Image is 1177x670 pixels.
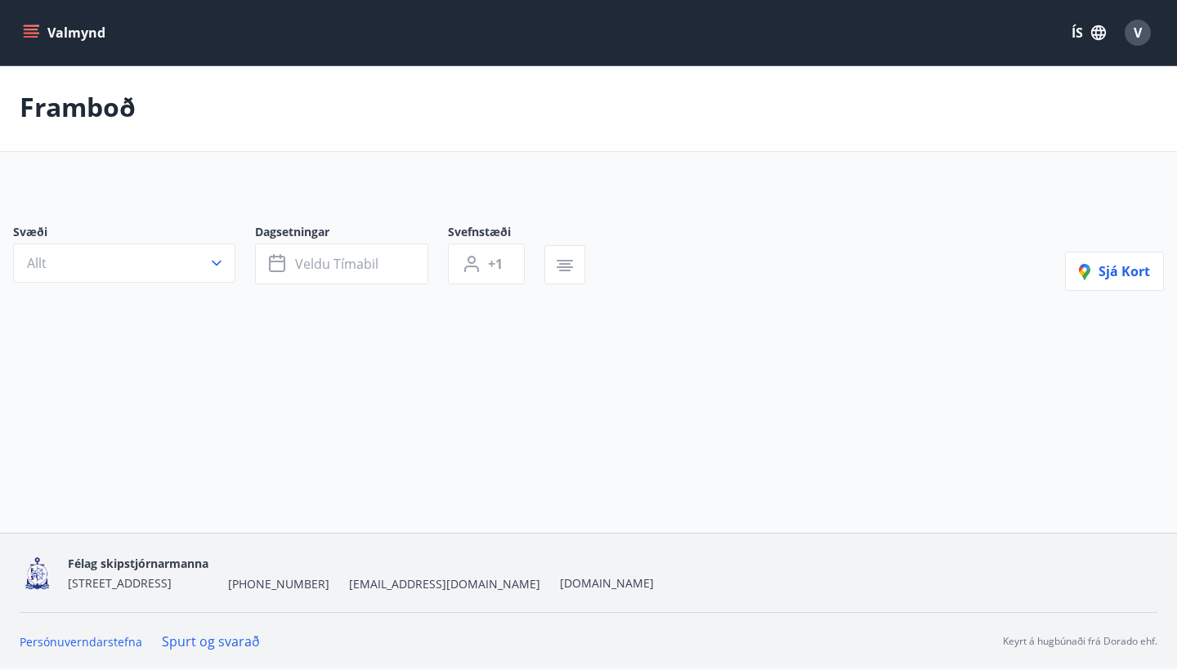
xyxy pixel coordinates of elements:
[1063,18,1115,47] button: ÍS
[1065,252,1164,291] button: Sjá kort
[349,576,540,592] span: [EMAIL_ADDRESS][DOMAIN_NAME]
[560,575,654,591] a: [DOMAIN_NAME]
[27,254,47,272] span: Allt
[20,556,55,591] img: 4fX9JWmG4twATeQ1ej6n556Sc8UHidsvxQtc86h8.png
[68,575,172,591] span: [STREET_ADDRESS]
[1079,262,1150,280] span: Sjá kort
[488,255,503,273] span: +1
[13,224,255,243] span: Svæði
[20,18,112,47] button: menu
[448,243,525,284] button: +1
[295,255,378,273] span: Veldu tímabil
[1003,634,1157,649] p: Keyrt á hugbúnaði frá Dorado ehf.
[162,632,260,650] a: Spurt og svarað
[1118,13,1157,52] button: V
[228,576,329,592] span: [PHONE_NUMBER]
[448,224,544,243] span: Svefnstæði
[255,243,428,284] button: Veldu tímabil
[1134,24,1142,42] span: V
[255,224,448,243] span: Dagsetningar
[20,634,142,650] a: Persónuverndarstefna
[68,556,208,571] span: Félag skipstjórnarmanna
[20,89,136,125] p: Framboð
[13,243,235,283] button: Allt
